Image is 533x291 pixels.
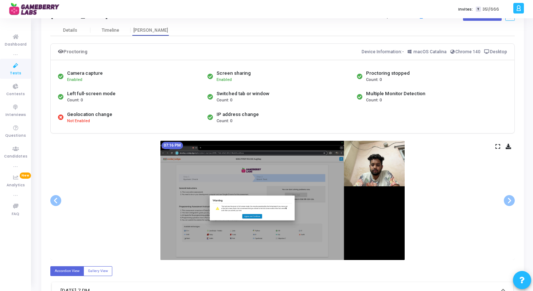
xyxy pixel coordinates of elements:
label: Invites: [458,6,473,12]
div: Proctoring stopped [366,70,410,77]
span: Chrome 140 [455,49,481,54]
span: Enabled [67,77,82,82]
span: Dashboard [5,42,27,48]
span: Count: 0 [217,97,232,104]
div: Geolocation change [67,111,112,118]
span: Count: 0 [366,77,382,83]
div: Screen sharing [217,70,251,77]
div: Timeline [102,28,119,33]
span: Analytics [7,182,25,189]
span: Count: 0 [217,118,232,124]
span: Count: 0 [67,97,83,104]
div: Device Information:- [362,47,507,56]
span: macOS Catalina [413,49,447,54]
span: New [20,172,31,179]
span: Candidates [4,154,27,160]
label: Gallery View [83,266,112,276]
div: Switched tab or window [217,90,269,97]
span: Enabled [217,77,232,82]
div: Proctoring [58,47,87,56]
div: Multiple Monitor Detection [366,90,425,97]
label: Accordion View [50,266,84,276]
mat-chip: 07:16 PM [162,142,183,149]
span: Contests [6,91,25,97]
span: Count: 0 [366,97,382,104]
span: 351/666 [482,6,499,12]
img: screenshot-1758116788514.jpeg [160,141,405,260]
div: Camera capture [67,70,103,77]
span: Desktop [490,49,507,54]
span: Top Performer [381,13,412,19]
img: logo [9,2,64,16]
span: Not Enabled [67,118,90,124]
div: Left full-screen mode [67,90,116,97]
div: IP address change [217,111,259,118]
span: FAQ [12,211,19,217]
span: Tests [10,70,21,77]
div: [PERSON_NAME] [131,28,171,33]
span: T [476,7,481,12]
span: Questions [5,133,26,139]
span: Interviews [5,112,26,118]
div: Details [63,28,77,33]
